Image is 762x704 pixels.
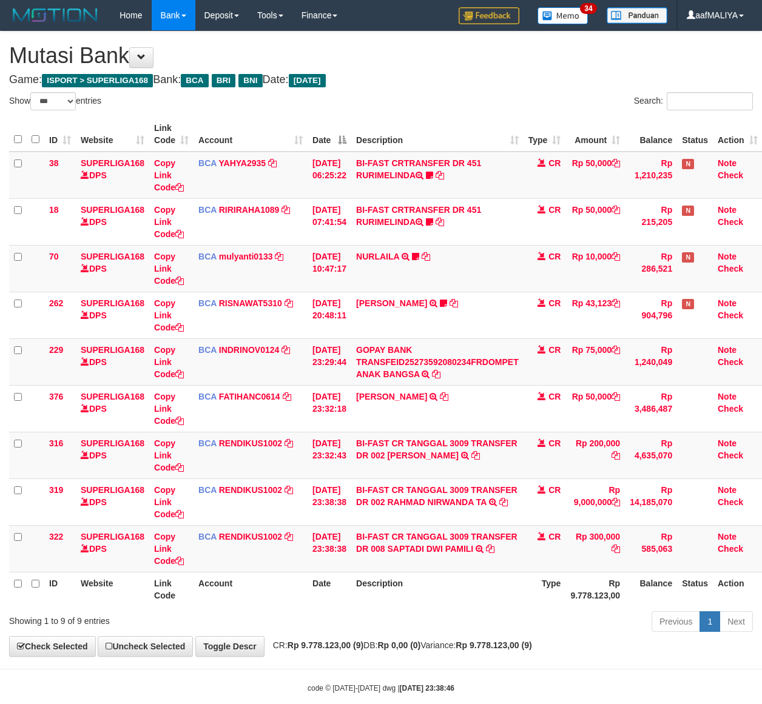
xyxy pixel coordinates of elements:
td: DPS [76,338,149,385]
a: Uncheck Selected [98,636,193,657]
a: Note [718,485,737,495]
a: BI-FAST CR TANGGAL 3009 TRANSFER DR 002 RAHMAD NIRWANDA TA [356,485,518,507]
a: Copy RISNAWAT5310 to clipboard [285,298,293,308]
a: Copy FATIHANC0614 to clipboard [283,392,291,401]
td: Rp 14,185,070 [625,478,677,525]
a: Check [718,497,743,507]
span: BCA [198,532,217,541]
td: [DATE] 23:32:43 [308,432,351,478]
span: BCA [198,392,217,401]
a: Check [718,404,743,414]
span: Has Note [682,206,694,216]
th: Link Code [149,572,194,606]
span: CR [548,252,561,261]
span: CR [548,345,561,355]
a: Check [718,264,743,273]
th: Amount: activate to sort column ascending [565,117,625,152]
a: BI-FAST CR TANGGAL 3009 TRANSFER DR 008 SAPTADI DWI PAMILI [356,532,518,554]
td: Rp 215,205 [625,198,677,245]
a: Copy RENDIKUS1002 to clipboard [285,485,293,495]
a: RISNAWAT5310 [219,298,282,308]
td: Rp 4,635,070 [625,432,677,478]
a: Copy YAHYA2935 to clipboard [268,158,277,168]
td: Rp 300,000 [565,525,625,572]
td: Rp 200,000 [565,432,625,478]
td: DPS [76,198,149,245]
td: BI-FAST CRTRANSFER DR 451 RURIMELINDA [351,152,524,199]
a: SUPERLIGA168 [81,205,144,215]
td: DPS [76,432,149,478]
a: Copy Link Code [154,252,184,286]
a: Copy Link Code [154,438,184,472]
th: Type: activate to sort column ascending [524,117,566,152]
a: Note [718,392,737,401]
a: Check [718,357,743,367]
a: Note [718,298,737,308]
th: Rp 9.778.123,00 [565,572,625,606]
td: DPS [76,385,149,432]
a: SUPERLIGA168 [81,252,144,261]
span: Has Note [682,252,694,263]
a: Copy Rp 75,000 to clipboard [612,345,620,355]
a: BI-FAST CR TANGGAL 3009 TRANSFER DR 002 [PERSON_NAME] [356,438,518,460]
td: [DATE] 23:32:18 [308,385,351,432]
a: Copy BUDI AROHMAN to clipboard [440,392,448,401]
a: Copy Rp 50,000 to clipboard [612,205,620,215]
a: FATIHANC0614 [219,392,280,401]
td: [DATE] 06:25:22 [308,152,351,199]
a: Toggle Descr [195,636,265,657]
a: SUPERLIGA168 [81,392,144,401]
a: Copy Rp 50,000 to clipboard [612,158,620,168]
a: Note [718,205,737,215]
td: [DATE] 23:38:38 [308,525,351,572]
a: Copy mulyanti0133 to clipboard [275,252,283,261]
span: CR [548,532,561,541]
th: Date [308,572,351,606]
td: [DATE] 23:29:44 [308,338,351,385]
a: RENDIKUS1002 [219,532,282,541]
strong: [DATE] 23:38:46 [400,684,454,692]
span: Has Note [682,159,694,169]
a: Copy Link Code [154,205,184,239]
a: INDRINOV0124 [219,345,280,355]
a: Copy BI-FAST CRTRANSFER DR 451 RURIMELINDA to clipboard [436,170,444,180]
span: BCA [198,298,217,308]
a: Copy BI-FAST CRTRANSFER DR 451 RURIMELINDA to clipboard [436,217,444,227]
span: 322 [49,532,63,541]
a: Copy Rp 200,000 to clipboard [612,451,620,460]
span: 18 [49,205,59,215]
span: BCA [198,252,217,261]
th: Type [524,572,566,606]
a: Copy BI-FAST CR TANGGAL 3009 TRANSFER DR 008 SAPTADI DWI PAMILI to clipboard [486,544,494,554]
img: MOTION_logo.png [9,6,101,24]
a: Note [718,345,737,355]
th: Website: activate to sort column ascending [76,117,149,152]
th: Balance [625,117,677,152]
a: NURLAILA [356,252,399,261]
td: Rp 50,000 [565,152,625,199]
strong: Rp 9.778.123,00 (9) [288,640,363,650]
span: BRI [212,74,235,87]
a: RENDIKUS1002 [219,438,282,448]
td: [DATE] 07:41:54 [308,198,351,245]
span: ISPORT > SUPERLIGA168 [42,74,153,87]
th: ID [44,572,76,606]
td: Rp 585,063 [625,525,677,572]
a: [PERSON_NAME] [356,298,427,308]
a: 1 [700,611,720,632]
td: Rp 904,796 [625,292,677,338]
a: Copy RENDIKUS1002 to clipboard [285,438,293,448]
span: 34 [580,3,596,14]
span: BCA [198,158,217,168]
span: CR [548,205,561,215]
h4: Game: Bank: Date: [9,74,753,86]
td: Rp 3,486,487 [625,385,677,432]
td: Rp 10,000 [565,245,625,292]
span: [DATE] [289,74,326,87]
a: Previous [652,611,700,632]
th: Date: activate to sort column descending [308,117,351,152]
a: Copy RENDIKUS1002 to clipboard [285,532,293,541]
a: SUPERLIGA168 [81,298,144,308]
span: CR [548,485,561,495]
select: Showentries [30,92,76,110]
